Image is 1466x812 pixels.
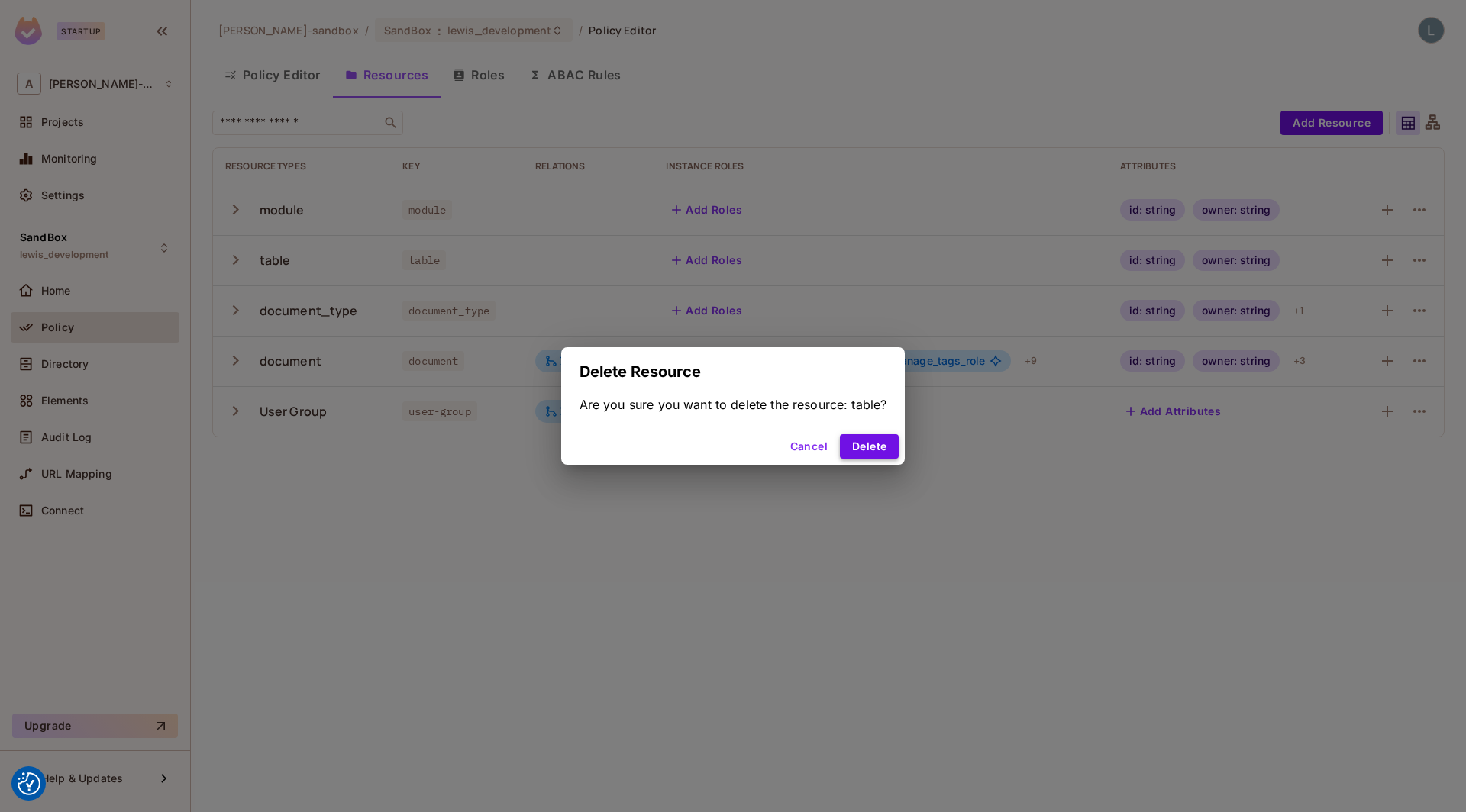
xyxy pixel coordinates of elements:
[561,347,906,396] h2: Delete Resource
[580,396,887,413] div: Are you sure you want to delete the resource: table?
[18,772,40,795] button: Consent Preferences
[840,434,899,459] button: Delete
[18,772,40,795] img: Revisit consent button
[784,434,834,459] button: Cancel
